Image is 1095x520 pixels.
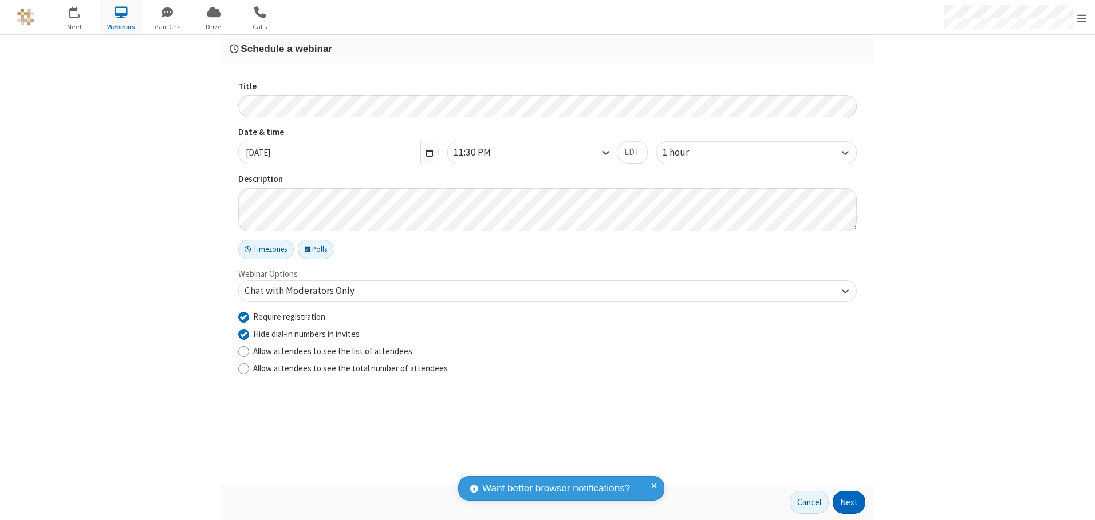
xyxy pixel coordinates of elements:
button: Polls [298,240,333,259]
span: Calls [239,22,282,32]
span: Webinars [100,22,143,32]
img: QA Selenium DO NOT DELETE OR CHANGE [17,9,34,26]
button: Cancel [790,491,829,514]
span: Allow attendees to see the total number of attendees [253,363,448,374]
div: 11:30 PM [454,145,510,160]
div: 8 [77,6,85,15]
label: Description [238,173,857,186]
button: Next [833,491,865,514]
span: Chat with Moderators Only [245,284,355,297]
span: Allow attendees to see the list of attendees [253,346,412,356]
label: Title [238,80,857,93]
button: EDT [617,141,647,164]
span: Hide dial-in numbers in invites [253,328,360,339]
label: Date & time [238,126,439,139]
span: Meet [53,22,96,32]
span: Want better browser notifications? [482,481,630,496]
span: Require registration [253,311,325,322]
span: Drive [192,22,235,32]
span: Team Chat [146,22,189,32]
div: 1 hour [663,145,708,160]
span: Schedule a webinar [241,43,332,54]
button: Timezones [238,240,294,259]
label: Webinar Options [238,268,298,279]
